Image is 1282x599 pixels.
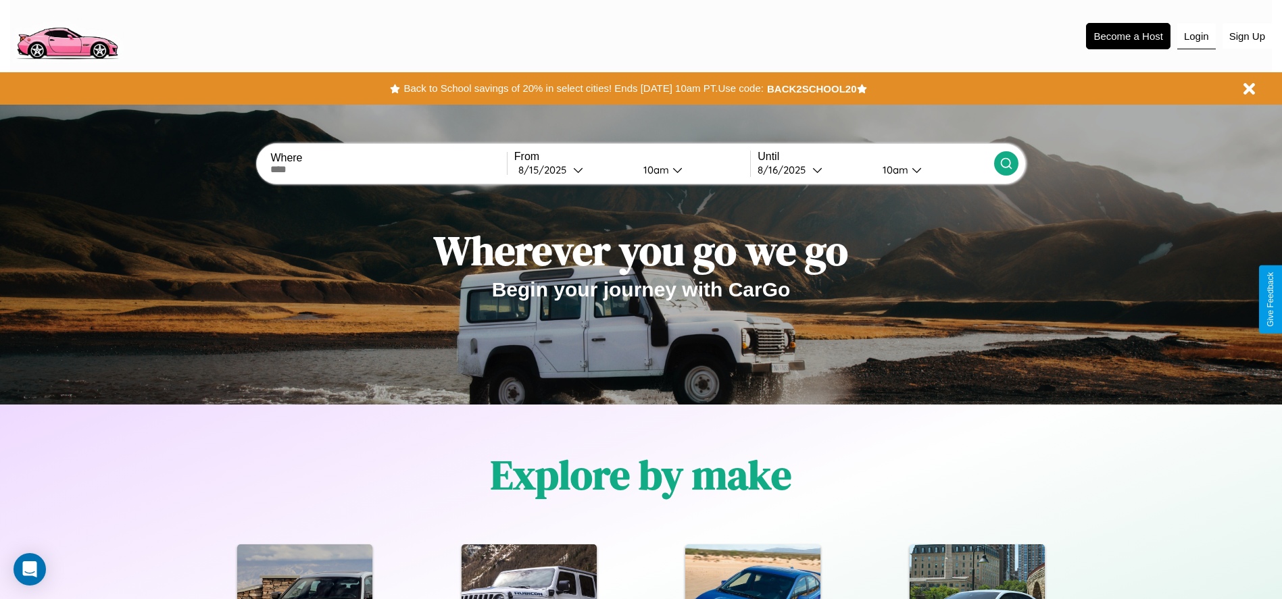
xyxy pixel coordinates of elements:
div: 8 / 16 / 2025 [758,163,812,176]
button: Become a Host [1086,23,1170,49]
img: logo [10,7,124,63]
label: Until [758,151,993,163]
div: 10am [637,163,672,176]
label: From [514,151,750,163]
h1: Explore by make [491,447,791,502]
button: 8/15/2025 [514,163,633,177]
b: BACK2SCHOOL20 [767,83,857,95]
button: 10am [633,163,751,177]
button: 10am [872,163,994,177]
button: Sign Up [1223,24,1272,49]
label: Where [270,152,506,164]
div: Open Intercom Messenger [14,553,46,585]
div: Give Feedback [1266,272,1275,327]
button: Login [1177,24,1216,49]
button: Back to School savings of 20% in select cities! Ends [DATE] 10am PT.Use code: [400,79,766,98]
div: 8 / 15 / 2025 [518,163,573,176]
div: 10am [876,163,912,176]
